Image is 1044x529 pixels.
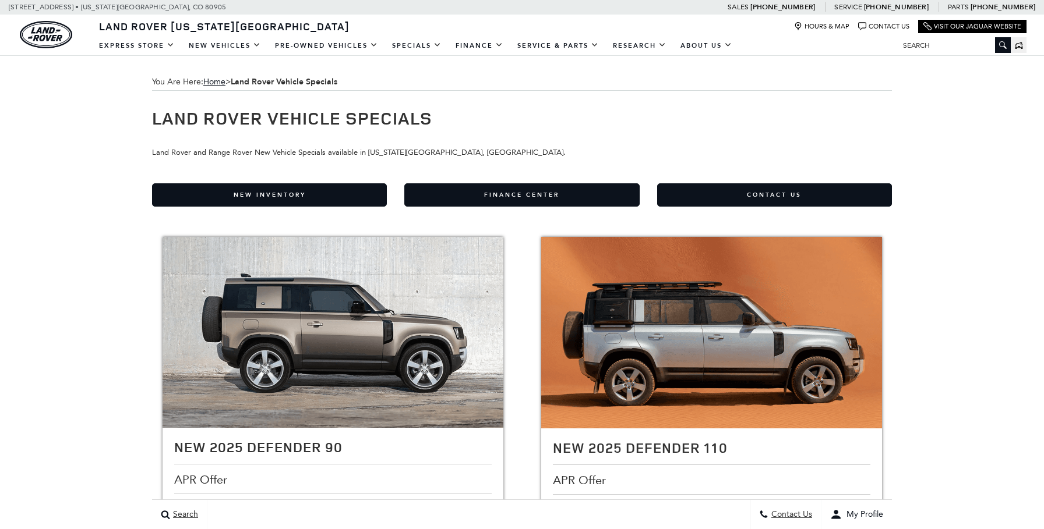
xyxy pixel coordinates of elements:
a: Contact Us [858,22,909,31]
span: My Profile [842,510,883,520]
span: Parts [948,3,969,11]
a: [PHONE_NUMBER] [971,2,1035,12]
a: EXPRESS STORE [92,35,182,56]
a: land-rover [20,21,72,48]
a: Home [203,77,225,87]
a: New Vehicles [182,35,268,56]
h2: New 2025 Defender 90 [174,439,492,455]
p: Land Rover and Range Rover New Vehicle Specials available in [US_STATE][GEOGRAPHIC_DATA], [GEOGRA... [152,133,892,159]
span: You Are Here: [152,73,892,91]
input: Search [894,38,1011,52]
h2: New 2025 Defender 110 [553,440,870,455]
a: Service & Parts [510,35,606,56]
a: About Us [673,35,739,56]
a: Hours & Map [794,22,849,31]
span: Land Rover [US_STATE][GEOGRAPHIC_DATA] [99,19,350,33]
span: Search [170,510,198,520]
strong: Land Rover Vehicle Specials [231,76,337,87]
span: > [203,77,337,87]
a: Specials [385,35,449,56]
img: Land Rover [20,21,72,48]
a: New Inventory [152,183,387,207]
a: Contact Us [657,183,892,207]
button: user-profile-menu [821,500,892,529]
a: Finance Center [404,183,639,207]
nav: Main Navigation [92,35,739,56]
a: [PHONE_NUMBER] [750,2,815,12]
h1: Land Rover Vehicle Specials [152,108,892,127]
span: Sales [728,3,749,11]
span: Service [834,3,862,11]
span: APR Offer [174,473,230,486]
a: Pre-Owned Vehicles [268,35,385,56]
a: Research [606,35,673,56]
img: New 2025 Defender 110 [541,237,882,428]
a: Land Rover [US_STATE][GEOGRAPHIC_DATA] [92,19,357,33]
a: [STREET_ADDRESS] • [US_STATE][GEOGRAPHIC_DATA], CO 80905 [9,3,226,11]
a: [PHONE_NUMBER] [864,2,929,12]
span: Contact Us [768,510,812,520]
a: Visit Our Jaguar Website [923,22,1021,31]
img: New 2025 Defender 90 [163,237,503,428]
a: Finance [449,35,510,56]
span: APR Offer [553,474,609,487]
div: Breadcrumbs [152,73,892,91]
